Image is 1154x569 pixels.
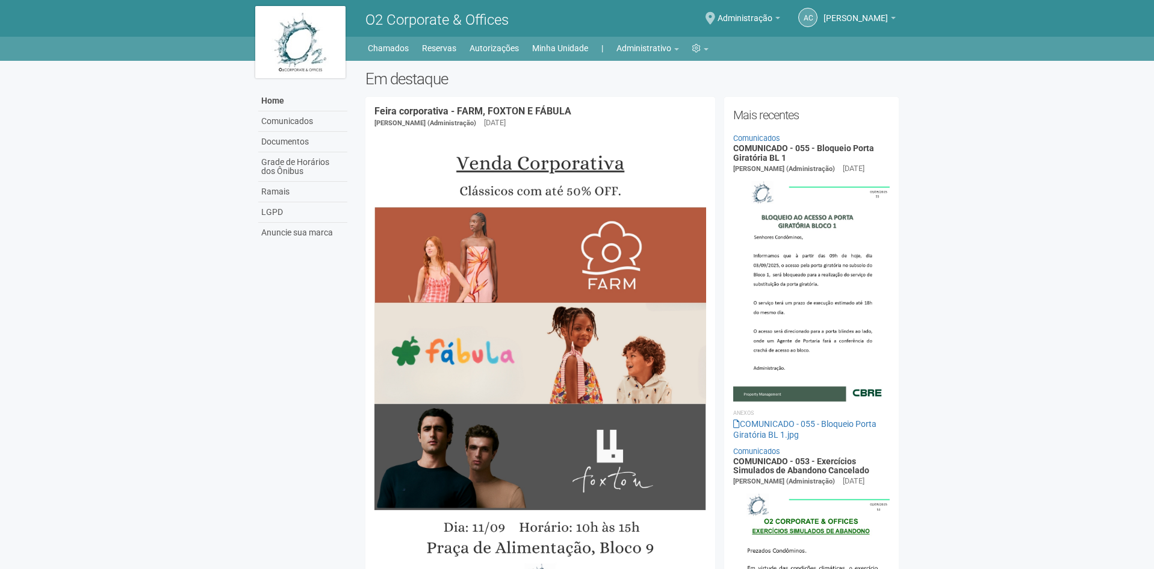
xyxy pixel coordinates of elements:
a: Chamados [368,40,409,57]
a: Grade de Horários dos Ônibus [258,152,347,182]
div: [DATE] [843,163,864,174]
span: [PERSON_NAME] (Administração) [733,477,835,485]
a: Documentos [258,132,347,152]
h2: Em destaque [365,70,899,88]
a: COMUNICADO - 053 - Exercícios Simulados de Abandono Cancelado [733,456,869,475]
span: Administração [718,2,772,23]
a: Home [258,91,347,111]
a: Reservas [422,40,456,57]
a: Administrativo [616,40,679,57]
h2: Mais recentes [733,106,890,124]
img: logo.jpg [255,6,346,78]
a: Anuncie sua marca [258,223,347,243]
a: Feira corporativa - FARM, FOXTON E FÁBULA [374,105,571,117]
a: Comunicados [733,134,780,143]
span: [PERSON_NAME] (Administração) [733,165,835,173]
div: [DATE] [843,476,864,487]
a: Minha Unidade [532,40,588,57]
a: Configurações [692,40,709,57]
div: [DATE] [484,117,506,128]
a: Comunicados [733,447,780,456]
a: COMUNICADO - 055 - Bloqueio Porta Giratória BL 1.jpg [733,419,876,440]
a: [PERSON_NAME] [824,15,896,25]
li: Anexos [733,408,890,418]
a: LGPD [258,202,347,223]
a: Comunicados [258,111,347,132]
span: [PERSON_NAME] (Administração) [374,119,476,127]
span: Ana Carla de Carvalho Silva [824,2,888,23]
a: Ramais [258,182,347,202]
span: O2 Corporate & Offices [365,11,509,28]
img: COMUNICADO%20-%20055%20-%20Bloqueio%20Porta%20Girat%C3%B3ria%20BL%201.jpg [733,175,890,401]
a: AC [798,8,817,27]
a: COMUNICADO - 055 - Bloqueio Porta Giratória BL 1 [733,143,874,162]
a: Administração [718,15,780,25]
a: | [601,40,603,57]
a: Autorizações [470,40,519,57]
